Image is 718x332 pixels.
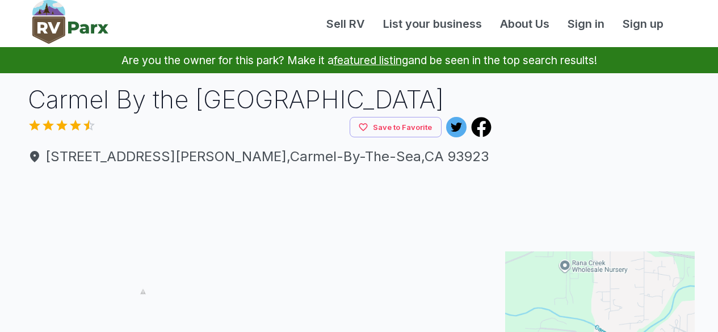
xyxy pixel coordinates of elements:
img: AAcXr8rblVIJYz5lzQ-TwJUppJP4Gtov8O0_36uJbDandkyVCDi4EqUc5fFNMk6aiPWx_vpHaHoL8zAOZRkrdc7vrJa2C8_7-... [261,176,375,290]
button: Save to Favorite [350,117,442,138]
a: About Us [491,15,559,32]
a: Sign in [559,15,614,32]
a: Sell RV [317,15,374,32]
a: featured listing [334,53,408,67]
span: [STREET_ADDRESS][PERSON_NAME] , Carmel-By-The-Sea , CA 93923 [28,146,492,167]
a: Sign up [614,15,673,32]
img: AAcXr8oAjUZN4nkD5rDwNT6Xb5vvRS7vfNUgTWqQwoWGWtkffi-0b776LVJbxhfFuDvvMdlWvDLERtZsAUU47xRhVWrvRilSV... [378,176,492,290]
a: [STREET_ADDRESS][PERSON_NAME],Carmel-By-The-Sea,CA 93923 [28,146,492,167]
p: Are you the owner for this park? Make it a and be seen in the top search results! [14,47,704,73]
a: List your business [374,15,491,32]
h1: Carmel By the [GEOGRAPHIC_DATA] [28,82,492,117]
iframe: Advertisement [505,82,695,224]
